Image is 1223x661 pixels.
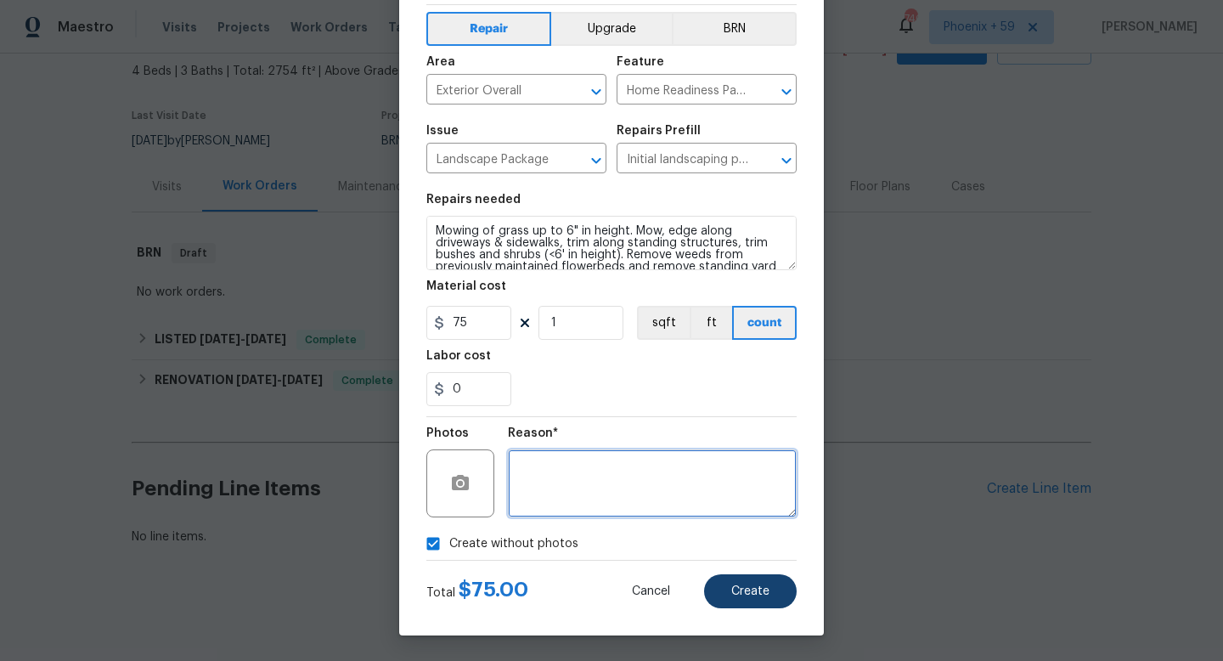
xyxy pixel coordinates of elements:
button: count [732,306,797,340]
span: Create without photos [449,535,578,553]
button: Open [584,80,608,104]
button: BRN [672,12,797,46]
button: Open [775,80,798,104]
h5: Issue [426,125,459,137]
button: Cancel [605,574,697,608]
textarea: Mowing of grass up to 6" in height. Mow, edge along driveways & sidewalks, trim along standing st... [426,216,797,270]
span: $ 75.00 [459,579,528,600]
h5: Repairs Prefill [617,125,701,137]
button: sqft [637,306,690,340]
h5: Repairs needed [426,194,521,206]
button: ft [690,306,732,340]
button: Upgrade [551,12,673,46]
h5: Photos [426,427,469,439]
button: Open [584,149,608,172]
button: Create [704,574,797,608]
button: Open [775,149,798,172]
h5: Material cost [426,280,506,292]
button: Repair [426,12,551,46]
div: Total [426,581,528,602]
h5: Labor cost [426,350,491,362]
span: Create [731,585,769,598]
h5: Reason* [508,427,558,439]
span: Cancel [632,585,670,598]
h5: Feature [617,56,664,68]
h5: Area [426,56,455,68]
